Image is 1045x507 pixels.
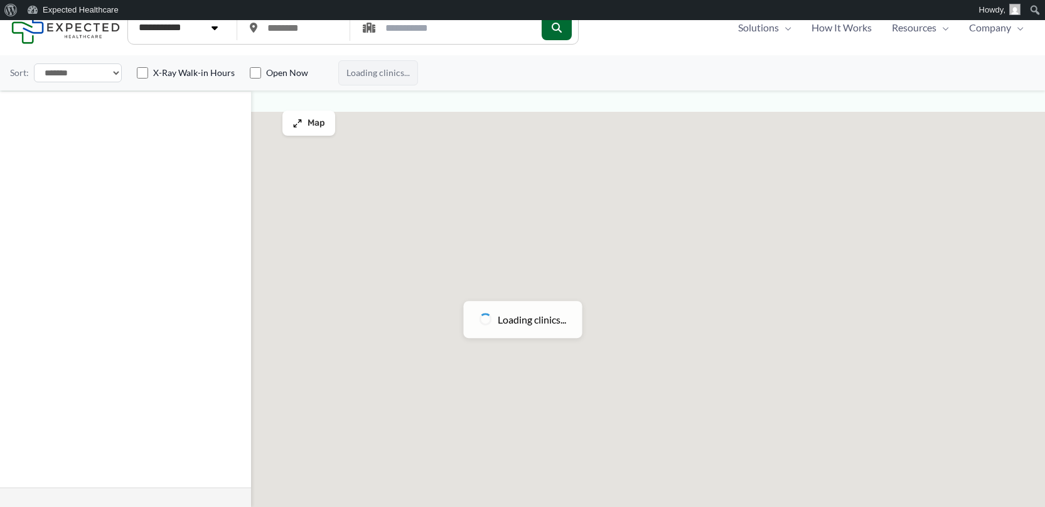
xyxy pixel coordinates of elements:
[498,310,566,329] span: Loading clinics...
[308,118,325,129] span: Map
[738,18,779,37] span: Solutions
[11,11,120,43] img: Expected Healthcare Logo - side, dark font, small
[779,18,791,37] span: Menu Toggle
[338,60,418,85] span: Loading clinics...
[153,67,235,79] label: X-Ray Walk-in Hours
[959,18,1034,37] a: CompanyMenu Toggle
[266,67,308,79] label: Open Now
[282,111,335,136] button: Map
[969,18,1011,37] span: Company
[812,18,872,37] span: How It Works
[1011,18,1024,37] span: Menu Toggle
[801,18,882,37] a: How It Works
[936,18,949,37] span: Menu Toggle
[728,18,801,37] a: SolutionsMenu Toggle
[882,18,959,37] a: ResourcesMenu Toggle
[892,18,936,37] span: Resources
[292,118,303,128] img: Maximize
[10,65,29,81] label: Sort:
